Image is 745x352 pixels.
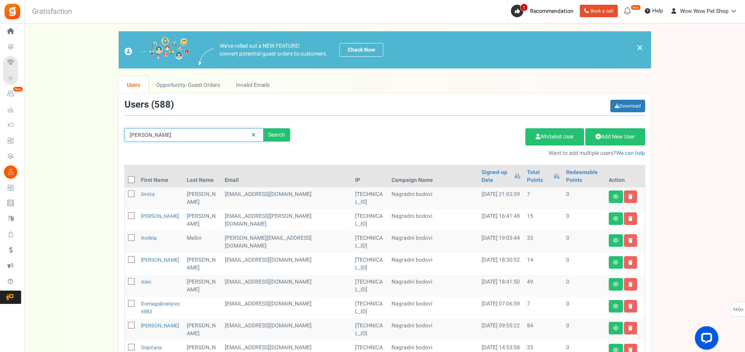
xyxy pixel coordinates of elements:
td: [PERSON_NAME] [184,209,221,231]
td: 0 [563,319,606,341]
i: Delete user [628,194,633,199]
a: New [3,87,21,101]
td: Nagradni bodovi [388,187,478,209]
p: Want to add multiple users? [302,149,645,157]
td: 7 [524,187,563,209]
td: [DATE] 18:30:52 [478,253,524,275]
a: Alen [141,278,151,286]
td: customer [222,187,352,209]
td: Nagradni bodovi [388,319,478,341]
td: [TECHNICAL_ID] [352,209,388,231]
td: [EMAIL_ADDRESS][PERSON_NAME][DOMAIN_NAME] [222,209,352,231]
i: View details [613,194,619,199]
td: [PERSON_NAME] [184,319,221,341]
a: Reset [247,128,260,142]
i: View details [613,260,619,265]
td: [EMAIL_ADDRESS][DOMAIN_NAME] [222,275,352,297]
td: [TECHNICAL_ID] [352,187,388,209]
th: First Name [138,165,184,187]
td: [EMAIL_ADDRESS][DOMAIN_NAME] [222,253,352,275]
td: 14 [524,253,563,275]
a: Invalid Emails [228,76,278,94]
a: [PERSON_NAME] [141,212,179,220]
i: Delete user [628,216,633,221]
span: 1 [520,4,528,11]
td: 7 [524,297,563,319]
td: [PERSON_NAME] [184,253,221,275]
i: View details [613,304,619,309]
a: Download [610,100,645,112]
i: Delete user [628,326,633,330]
i: View details [613,282,619,287]
i: Delete user [628,260,633,265]
img: Gratisfaction [4,3,21,20]
a: × [636,43,643,52]
a: Anđela [141,234,157,242]
a: Siniša [141,190,155,198]
h3: Users ( ) [124,100,174,110]
a: Signed-up Date [482,169,510,184]
a: We can help [616,149,645,157]
td: 0 [563,275,606,297]
td: [DATE] 09:55:22 [478,319,524,341]
td: [TECHNICAL_ID] [352,275,388,297]
td: Nagradni bodovi [388,231,478,253]
td: 0 [563,297,606,319]
h3: Gratisfaction [23,4,81,20]
a: Opportunity: Guest Orders [148,76,228,94]
td: 33 [524,231,563,253]
img: images [124,37,189,63]
em: New [631,5,641,10]
i: View details [613,238,619,243]
td: Nagradni bodovi [388,275,478,297]
td: [DATE] 16:41:48 [478,209,524,231]
td: [TECHNICAL_ID] [352,231,388,253]
input: Search by email or name [124,128,263,142]
span: Help [650,7,663,15]
td: [DATE] 07:06:59 [478,297,524,319]
a: Users [119,76,148,94]
td: 84 [524,319,563,341]
i: Delete user [628,304,633,309]
td: [PERSON_NAME] [184,275,221,297]
div: Search [263,128,290,142]
span: FAQs [733,302,743,317]
td: Nagradni bodovi [388,253,478,275]
i: Delete user [628,282,633,287]
th: Campaign Name [388,165,478,187]
td: customer [222,319,352,341]
td: 0 [563,231,606,253]
a: 1 Recommendation [511,5,577,17]
td: Mešin [184,231,221,253]
i: Delete user [628,238,633,243]
a: Book a call [580,5,618,17]
a: Redeemable Points [566,169,602,184]
a: Check Now [339,43,383,57]
th: Last Name [184,165,221,187]
a: Help [642,5,666,17]
td: 15 [524,209,563,231]
td: 0 [563,187,606,209]
img: images [199,48,214,65]
td: [TECHNICAL_ID] [352,319,388,341]
td: Nagradni bodovi [388,209,478,231]
td: [PERSON_NAME] [184,187,221,209]
i: View details [613,216,619,221]
td: [DATE] 18:41:50 [478,275,524,297]
i: View details [613,326,619,330]
td: [DATE] 21:03:39 [478,187,524,209]
td: customer [222,297,352,319]
a: Whitelist User [525,128,584,145]
td: [TECHNICAL_ID] [352,297,388,319]
td: [PERSON_NAME][EMAIL_ADDRESS][DOMAIN_NAME] [222,231,352,253]
span: Recommendation [530,7,574,15]
p: We've rolled out a NEW FEATURE! convert potential guest orders to customers. [220,42,328,58]
td: 0 [563,209,606,231]
th: IP [352,165,388,187]
td: 49 [524,275,563,297]
th: Email [222,165,352,187]
th: Action [606,165,645,187]
a: [PERSON_NAME] [141,256,179,264]
em: New [13,86,23,92]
